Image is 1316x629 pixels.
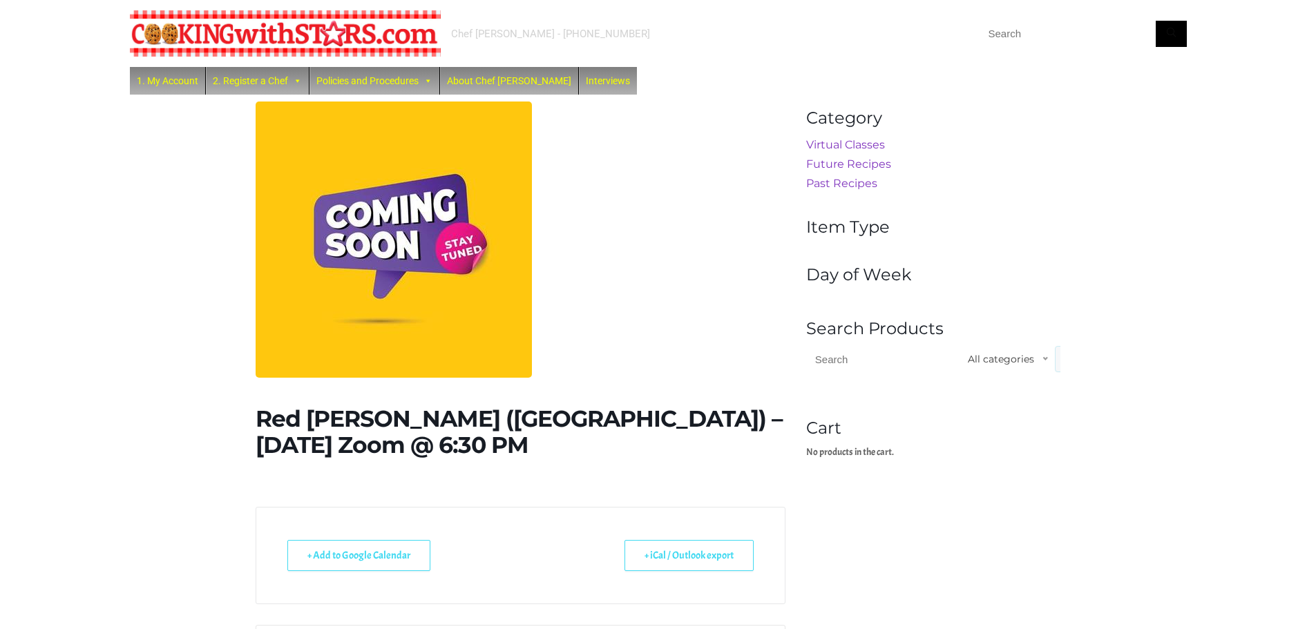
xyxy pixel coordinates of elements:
a: 1. My Account [130,67,205,95]
a: + Add to Google Calendar [287,540,430,571]
p: No products in the cart. [806,445,1061,459]
span: All categories [968,353,1034,365]
h4: Category [806,108,1061,128]
a: Policies and Procedures [309,67,439,95]
a: Virtual Classes [806,138,885,151]
button: Search [1055,346,1099,372]
h4: Item Type [806,217,1061,238]
h4: Search Products [806,319,1061,339]
h1: Red [PERSON_NAME] ([GEOGRAPHIC_DATA]) – [DATE] Zoom @ 6:30 PM [256,405,785,458]
button: Search [1156,21,1187,47]
div: Chef [PERSON_NAME] - [PHONE_NUMBER] [451,27,650,41]
img: Chef Paula's Cooking With Stars [130,10,441,57]
a: Interviews [579,67,637,95]
h4: Cart [806,418,1061,438]
a: 2. Register a Chef [206,67,309,95]
a: About Chef [PERSON_NAME] [440,67,578,95]
a: Future Recipes [806,157,891,171]
input: Search [806,346,955,372]
input: Search [980,21,1187,47]
h4: Day of Week [806,265,1061,285]
a: + iCal / Outlook export [624,540,754,571]
a: Past Recipes [806,177,877,190]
